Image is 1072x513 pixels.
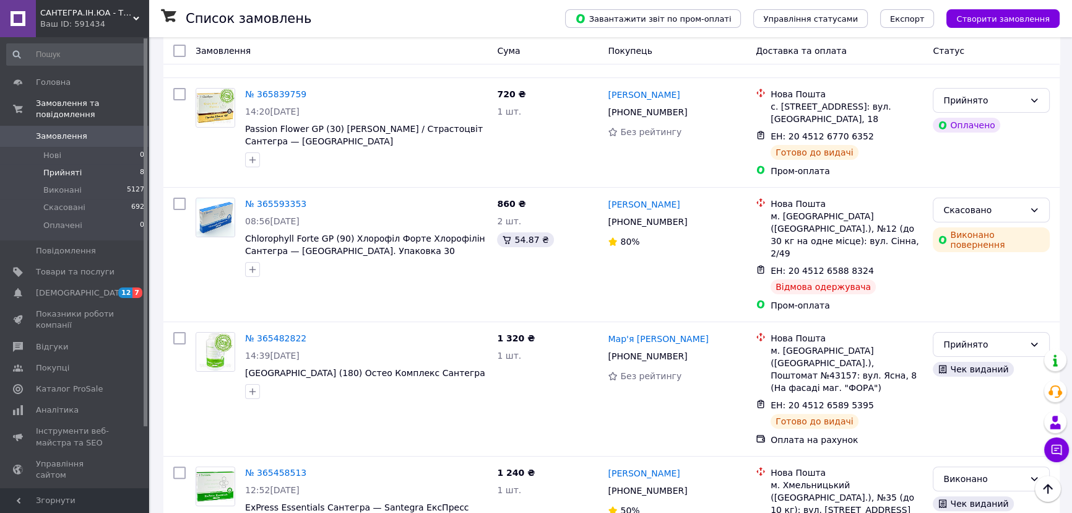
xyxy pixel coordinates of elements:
[933,362,1013,377] div: Чек виданий
[771,198,923,210] div: Нова Пошта
[36,309,115,331] span: Показники роботи компанії
[36,405,79,416] span: Аналітика
[36,77,71,88] span: Головна
[43,167,82,178] span: Прийняті
[245,234,485,268] a: Chlorophyll Forte GP (90) Хлорофіл Форте Хлорофілін Сантегра — [GEOGRAPHIC_DATA]. Упаковка 30 капсул
[196,89,235,127] img: Фото товару
[186,11,311,26] h1: Список замовлень
[608,198,680,211] a: [PERSON_NAME]
[620,371,681,381] span: Без рейтингу
[36,98,149,120] span: Замовлення та повідомлення
[933,496,1013,511] div: Чек виданий
[608,89,680,101] a: [PERSON_NAME]
[771,266,874,276] span: ЕН: 20 4512 6588 8324
[196,467,235,506] img: Фото товару
[608,333,709,345] a: Мар'я [PERSON_NAME]
[771,467,923,479] div: Нова Пошта
[946,9,1060,28] button: Створити замовлення
[933,46,964,56] span: Статус
[497,46,520,56] span: Cума
[196,333,235,371] img: Фото товару
[933,227,1050,252] div: Виконано повернення
[771,210,923,260] div: м. [GEOGRAPHIC_DATA] ([GEOGRAPHIC_DATA].), №12 (до 30 кг на одне місце): вул. Сінна, 2/49
[140,150,144,161] span: 0
[771,400,874,410] span: ЕН: 20 4512 6589 5395
[608,46,652,56] span: Покупець
[890,14,925,24] span: Експорт
[245,368,485,378] span: [GEOGRAPHIC_DATA] (180) Остео Комплекс Сантегра
[245,107,300,116] span: 14:20[DATE]
[118,287,132,298] span: 12
[245,333,306,343] a: № 365482822
[575,13,731,24] span: Завантажити звіт по пром-оплаті
[933,118,1000,133] div: Оплачено
[497,485,521,495] span: 1 шт.
[943,94,1024,107] div: Прийнято
[771,88,923,100] div: Нова Пошта
[43,220,82,231] span: Оплачені
[771,165,923,177] div: Пром-оплата
[36,287,128,299] span: [DEMOGRAPHIC_DATA]
[6,43,145,66] input: Пошук
[771,279,876,294] div: Відмова одержувача
[943,472,1024,486] div: Виконано
[36,384,103,395] span: Каталог ProSale
[36,341,68,353] span: Відгуки
[771,145,858,160] div: Готово до видачі
[43,202,85,213] span: Скасовані
[497,468,535,478] span: 1 240 ₴
[497,232,553,247] div: 54.87 ₴
[140,220,144,231] span: 0
[943,203,1024,217] div: Скасовано
[771,414,858,429] div: Готово до видачі
[943,338,1024,351] div: Прийнято
[196,467,235,506] a: Фото товару
[771,344,923,394] div: м. [GEOGRAPHIC_DATA] ([GEOGRAPHIC_DATA].), Поштомат №43157: вул. Ясна, 8 (На фасаді маг. "ФОРА")
[196,88,235,128] a: Фото товару
[497,107,521,116] span: 1 шт.
[771,332,923,344] div: Нова Пошта
[497,89,525,99] span: 720 ₴
[43,150,61,161] span: Нові
[36,458,115,481] span: Управління сайтом
[245,124,483,146] a: Passion Flower GP (30) [PERSON_NAME] / Страстоцвіт Сантегра — [GEOGRAPHIC_DATA]
[880,9,935,28] button: Експорт
[620,237,639,247] span: 80%
[36,131,87,142] span: Замовлення
[132,287,142,298] span: 7
[127,185,144,196] span: 5127
[36,266,115,278] span: Товари та послуги
[497,199,525,209] span: 860 ₴
[1035,476,1061,502] button: Наверх
[608,351,687,361] span: [PHONE_NUMBER]
[565,9,741,28] button: Завантажити звіт по пром-оплаті
[956,14,1050,24] span: Створити замовлення
[245,89,306,99] a: № 365839759
[608,467,680,480] a: [PERSON_NAME]
[608,217,687,227] span: [PHONE_NUMBER]
[771,434,923,446] div: Оплата на рахунок
[245,468,306,478] a: № 365458513
[245,485,300,495] span: 12:52[DATE]
[771,131,874,141] span: ЕН: 20 4512 6770 6352
[497,351,521,361] span: 1 шт.
[140,167,144,178] span: 8
[36,426,115,448] span: Інструменти веб-майстра та SEO
[1044,437,1069,462] button: Чат з покупцем
[608,107,687,117] span: [PHONE_NUMBER]
[756,46,847,56] span: Доставка та оплата
[196,198,235,237] a: Фото товару
[43,185,82,196] span: Виконані
[771,299,923,312] div: Пром-оплата
[196,46,251,56] span: Замовлення
[753,9,868,28] button: Управління статусами
[620,127,681,137] span: Без рейтингу
[763,14,858,24] span: Управління статусами
[40,7,133,19] span: САНТЕГРА.ІН.ЮА - ТІЛЬКИ ОРИГІНАЛЬНА ПРОДУКЦІЯ !
[36,245,96,256] span: Повідомлення
[771,100,923,125] div: с. [STREET_ADDRESS]: вул. [GEOGRAPHIC_DATA], 18
[497,216,521,226] span: 2 шт.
